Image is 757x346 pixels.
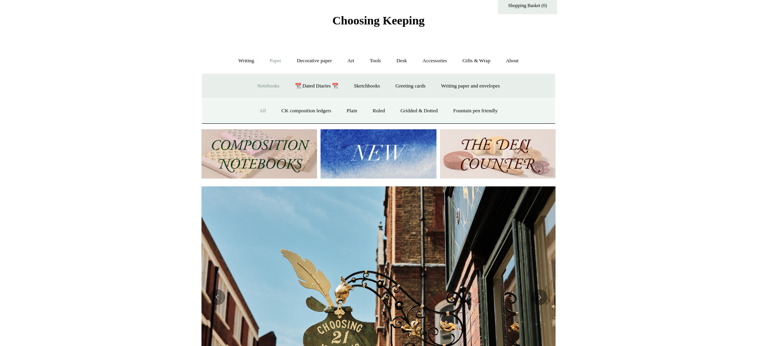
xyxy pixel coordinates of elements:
[250,76,286,97] a: Notebooks
[209,289,225,305] button: Previous
[455,50,498,71] a: Gifts & Wrap
[288,76,345,97] a: 📆 Dated Diaries 📆
[434,76,507,97] a: Writing paper and envelopes
[499,50,526,71] a: About
[446,100,505,121] a: Fountain pen friendly
[393,100,445,121] a: Gridded & Dotted
[332,14,425,27] span: Choosing Keeping
[252,100,273,121] a: All
[390,50,414,71] a: Desk
[274,100,338,121] a: CK composition ledgers
[532,289,548,305] button: Next
[365,100,392,121] a: Ruled
[263,50,289,71] a: Paper
[339,100,364,121] a: Plain
[416,50,454,71] a: Accessories
[321,129,436,179] img: New.jpg__PID:f73bdf93-380a-4a35-bcfe-7823039498e1
[332,20,425,26] a: Choosing Keeping
[363,50,388,71] a: Tools
[440,129,556,179] img: The Deli Counter
[388,76,433,97] a: Greeting cards
[290,50,339,71] a: Decorative paper
[340,50,361,71] a: Art
[201,129,317,179] img: 202302 Composition ledgers.jpg__PID:69722ee6-fa44-49dd-a067-31375e5d54ec
[231,50,261,71] a: Writing
[347,76,387,97] a: Sketchbooks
